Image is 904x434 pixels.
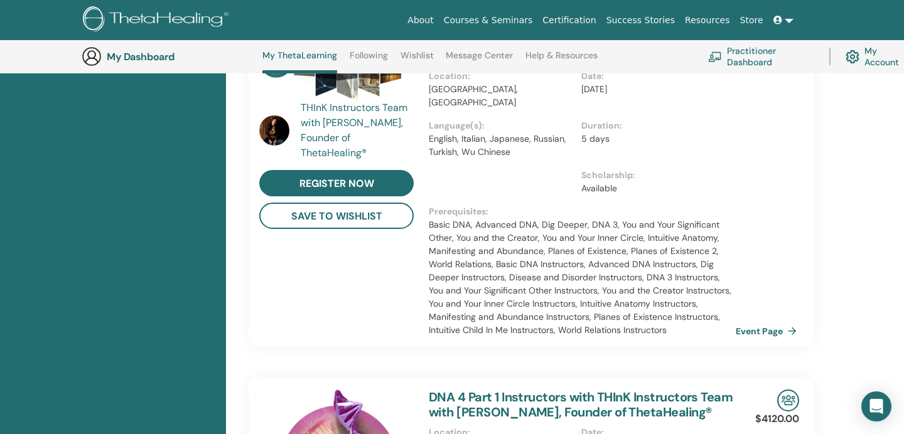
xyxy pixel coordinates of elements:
[581,119,726,132] p: Duration :
[446,50,513,70] a: Message Center
[846,47,859,66] img: cog.svg
[83,6,233,34] img: logo.png
[581,169,726,182] p: Scholarship :
[581,70,726,83] p: Date :
[581,182,726,195] p: Available
[736,322,802,341] a: Event Page
[429,132,574,159] p: English, Italian, Japanese, Russian, Turkish, Wu Chinese
[429,205,734,218] p: Prerequisites :
[735,9,768,32] a: Store
[82,46,102,66] img: generic-user-icon.jpg
[401,50,434,70] a: Wishlist
[708,43,814,70] a: Practitioner Dashboard
[777,389,799,411] img: In-Person Seminar
[107,51,232,63] h3: My Dashboard
[402,9,438,32] a: About
[581,83,726,96] p: [DATE]
[259,203,414,229] button: save to wishlist
[429,83,574,109] p: [GEOGRAPHIC_DATA], [GEOGRAPHIC_DATA]
[755,411,799,426] p: $4120.00
[262,50,337,73] a: My ThetaLearning
[301,100,417,161] a: THInK Instructors Team with [PERSON_NAME], Founder of ThetaHealing®
[537,9,601,32] a: Certification
[429,218,734,337] p: Basic DNA, Advanced DNA, Dig Deeper, DNA 3, You and Your Significant Other, You and the Creator, ...
[429,389,733,420] a: DNA 4 Part 1 Instructors with THInK Instructors Team with [PERSON_NAME], Founder of ThetaHealing®
[581,132,726,146] p: 5 days
[601,9,680,32] a: Success Stories
[350,50,388,70] a: Following
[525,50,598,70] a: Help & Resources
[429,70,574,83] p: Location :
[299,177,374,190] span: register now
[259,115,289,146] img: default.jpg
[439,9,538,32] a: Courses & Seminars
[429,119,574,132] p: Language(s) :
[259,170,414,196] a: register now
[680,9,735,32] a: Resources
[861,391,891,421] div: Open Intercom Messenger
[708,51,722,61] img: chalkboard-teacher.svg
